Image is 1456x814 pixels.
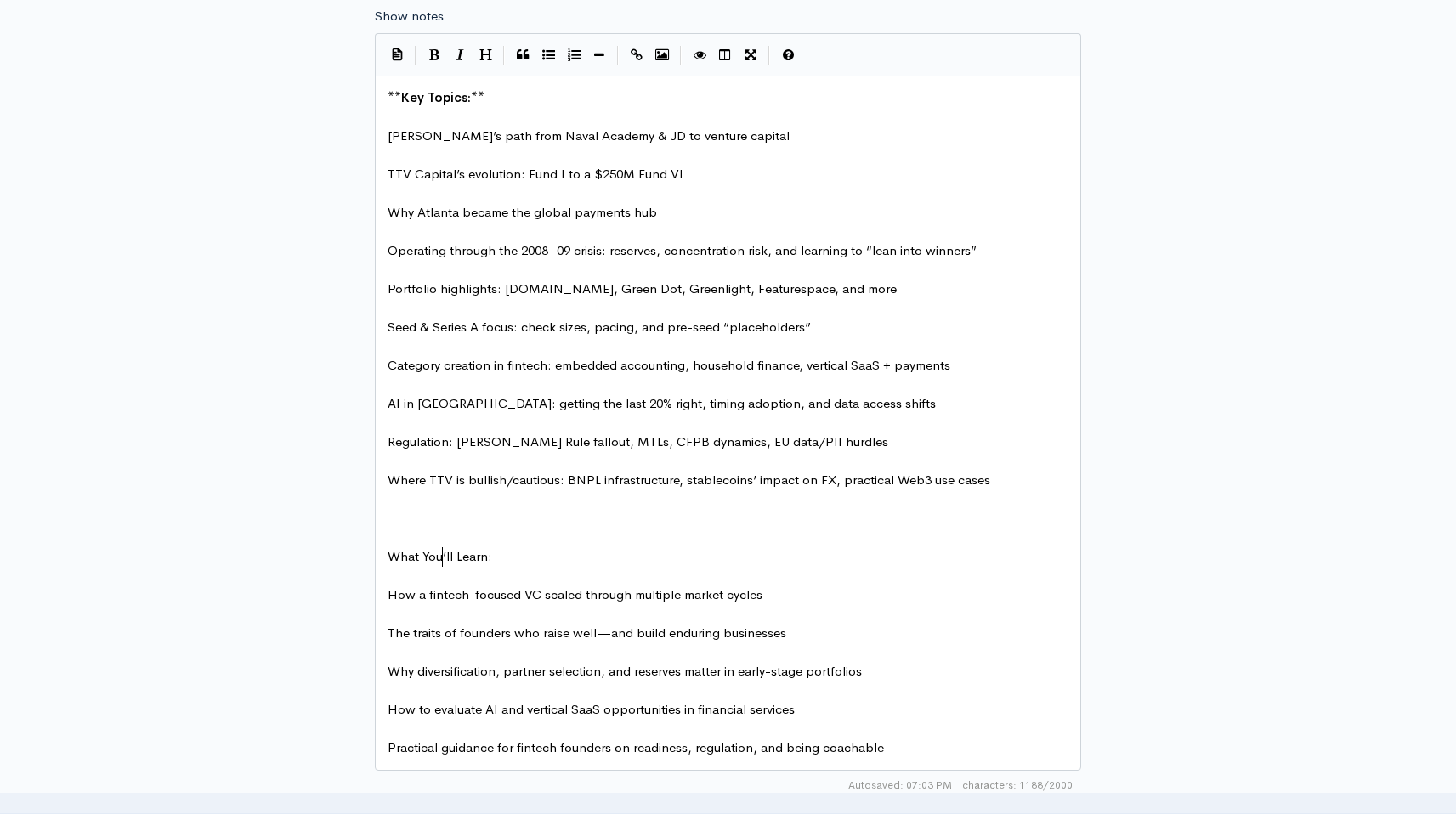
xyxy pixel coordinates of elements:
button: Create Link [624,42,649,68]
button: Quote [510,42,535,68]
button: Insert Image [649,42,675,68]
span: Category creation in fintech: embedded accounting, household finance, vertical SaaS + payments [388,357,950,373]
span: How to evaluate AI and vertical SaaS opportunities in financial services [388,701,795,717]
span: TTV Capital’s evolution: Fund I to a $250M Fund VI [388,166,683,182]
span: Operating through the 2008–09 crisis: reserves, concentration risk, and learning to “lean into wi... [388,242,977,258]
span: Practical guidance for fintech founders on readiness, regulation, and being coachable [388,739,884,755]
button: Toggle Fullscreen [738,42,763,68]
span: AI in [GEOGRAPHIC_DATA]: getting the last 20% right, timing adoption, and data access shifts [388,395,936,411]
span: What You’ll Learn: [388,548,492,564]
span: Portfolio highlights: [DOMAIN_NAME], Green Dot, Greenlight, Featurespace, and more [388,280,897,297]
span: Why diversification, partner selection, and reserves matter in early-stage portfolios [388,663,862,679]
span: Seed & Series A focus: check sizes, pacing, and pre-seed “placeholders” [388,319,811,335]
i: | [617,46,619,65]
label: Show notes [375,7,444,26]
i: | [680,46,682,65]
button: Italic [447,42,473,68]
button: Generic List [535,42,561,68]
i: | [415,46,416,65]
button: Heading [473,42,498,68]
button: Numbered List [561,42,586,68]
span: 1188/2000 [962,777,1073,793]
button: Toggle Preview [687,42,712,68]
i: | [503,46,505,65]
button: Markdown Guide [775,42,801,68]
span: [PERSON_NAME]’s path from Naval Academy & JD to venture capital [388,127,790,144]
button: Bold [422,42,447,68]
span: The traits of founders who raise well—and build enduring businesses [388,625,786,641]
i: | [768,46,770,65]
button: Insert Show Notes Template [384,42,410,67]
span: Key Topics: [401,89,471,105]
span: Why Atlanta became the global payments hub [388,204,657,220]
span: Where TTV is bullish/cautious: BNPL infrastructure, stablecoins’ impact on FX, practical Web3 use... [388,472,990,488]
span: Regulation: [PERSON_NAME] Rule fallout, MTLs, CFPB dynamics, EU data/PII hurdles [388,433,888,449]
span: Autosaved: 07:03 PM [848,777,952,793]
button: Insert Horizontal Line [586,42,612,68]
button: Toggle Side by Side [712,42,738,68]
span: How a fintech-focused VC scaled through multiple market cycles [388,586,762,602]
